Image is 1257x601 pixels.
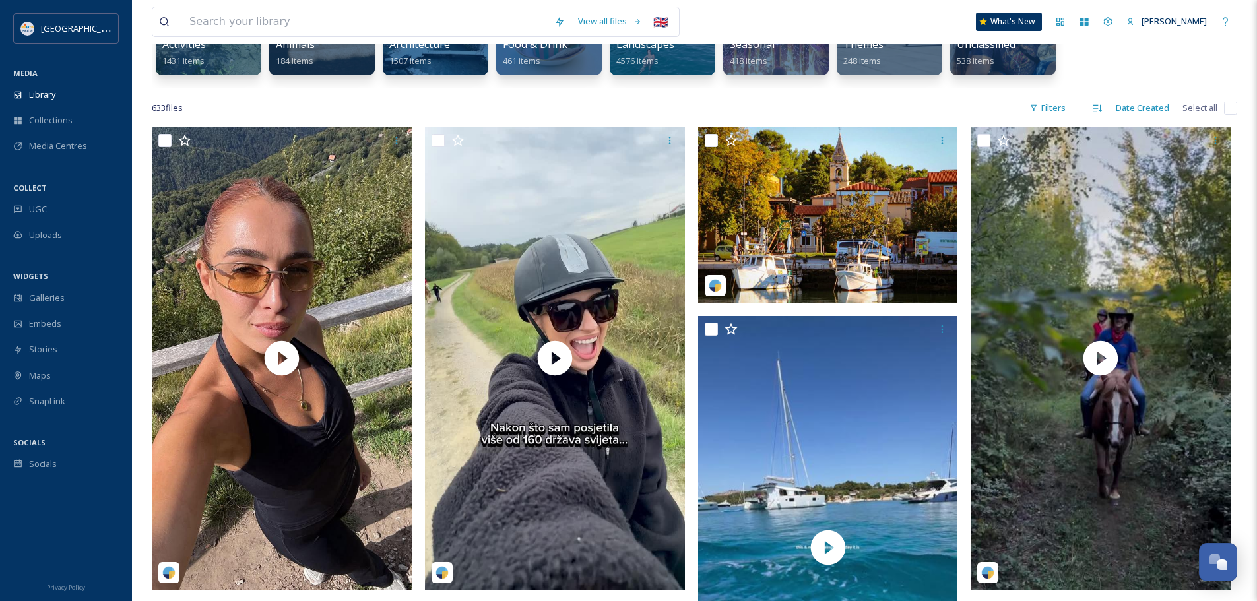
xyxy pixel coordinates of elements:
[1023,95,1072,121] div: Filters
[981,566,994,579] img: snapsea-logo.png
[13,183,47,193] span: COLLECT
[1199,543,1237,581] button: Open Chat
[730,37,775,51] span: Seasonal
[1182,102,1217,114] span: Select all
[389,37,450,51] span: Architecture
[29,114,73,127] span: Collections
[29,203,47,216] span: UGC
[29,140,87,152] span: Media Centres
[649,10,672,34] div: 🇬🇧
[435,566,449,579] img: snapsea-logo.png
[29,458,57,470] span: Socials
[152,127,412,589] img: thumbnail
[709,279,722,292] img: snapsea-logo.png
[29,292,65,304] span: Galleries
[976,13,1042,31] a: What's New
[698,127,958,303] img: diino_cehiic-18117077053522462.jpeg
[571,9,649,34] a: View all files
[47,579,85,594] a: Privacy Policy
[957,55,994,67] span: 538 items
[276,55,313,67] span: 184 items
[616,55,659,67] span: 4576 items
[29,317,61,330] span: Embeds
[503,37,567,51] span: Food & Drink
[29,229,62,241] span: Uploads
[13,271,48,281] span: WIDGETS
[162,55,205,67] span: 1431 items
[503,55,540,67] span: 461 items
[29,343,57,356] span: Stories
[162,566,176,579] img: snapsea-logo.png
[1109,95,1176,121] div: Date Created
[843,55,881,67] span: 248 items
[162,37,206,51] span: Activities
[13,68,38,78] span: MEDIA
[1142,15,1207,27] span: [PERSON_NAME]
[21,22,34,35] img: HTZ_logo_EN.svg
[957,37,1015,51] span: Unclassified
[41,22,125,34] span: [GEOGRAPHIC_DATA]
[276,37,315,51] span: Animals
[29,395,65,408] span: SnapLink
[843,37,884,51] span: Themes
[389,55,432,67] span: 1507 items
[183,7,548,36] input: Search your library
[425,127,685,589] img: thumbnail
[730,55,767,67] span: 418 items
[1120,9,1213,34] a: [PERSON_NAME]
[616,37,674,51] span: Landscapes
[47,583,85,592] span: Privacy Policy
[29,369,51,382] span: Maps
[13,437,46,447] span: SOCIALS
[152,102,183,114] span: 633 file s
[971,127,1231,589] img: thumbnail
[29,88,55,101] span: Library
